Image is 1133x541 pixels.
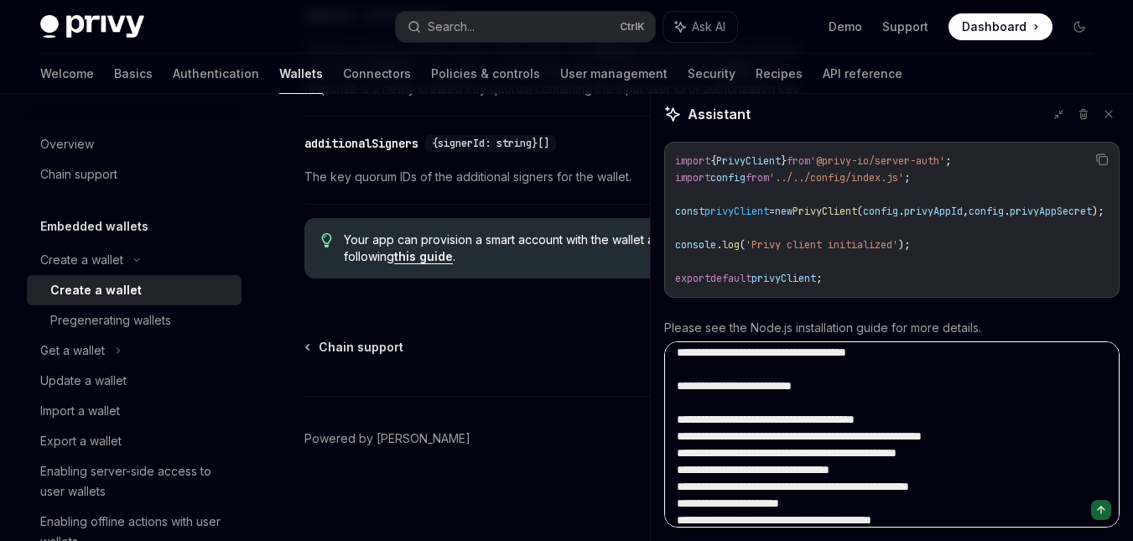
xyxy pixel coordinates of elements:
[40,15,144,39] img: dark logo
[620,20,645,34] span: Ctrl K
[1092,205,1104,218] span: );
[823,54,902,94] a: API reference
[40,164,117,185] div: Chain support
[664,318,1120,338] p: Please see the Node.js installation guide for more details.
[560,54,668,94] a: User management
[904,171,910,185] span: ;
[306,339,403,356] a: Chain support
[675,238,716,252] span: console
[40,461,231,502] div: Enabling server-side access to user wallets
[27,366,242,396] a: Update a wallet
[27,396,242,426] a: Import a wallet
[304,167,808,187] span: The key quorum IDs of the additional signers for the wallet.
[50,280,142,300] div: Create a wallet
[40,134,94,154] div: Overview
[688,54,735,94] a: Security
[40,216,148,237] h5: Embedded wallets
[343,54,411,94] a: Connectors
[716,154,781,168] span: PrivyClient
[27,129,242,159] a: Overview
[1066,13,1093,40] button: Toggle dark mode
[962,18,1026,35] span: Dashboard
[40,250,123,270] div: Create a wallet
[428,17,475,37] div: Search...
[816,272,822,285] span: ;
[675,171,710,185] span: import
[675,205,704,218] span: const
[781,154,787,168] span: }
[40,54,94,94] a: Welcome
[431,54,540,94] a: Policies & controls
[40,341,105,361] div: Get a wallet
[787,154,810,168] span: from
[945,154,951,168] span: ;
[344,231,791,265] span: Your app can provision a smart account with the wallet as a signer by following .
[1010,205,1092,218] span: privyAppSecret
[27,159,242,190] a: Chain support
[769,171,904,185] span: '../../config/index.js'
[27,275,242,305] a: Create a wallet
[710,171,746,185] span: config
[793,205,857,218] span: PrivyClient
[27,426,242,456] a: Export a wallet
[769,205,775,218] span: =
[688,104,751,124] span: Assistant
[710,272,751,285] span: default
[740,238,746,252] span: (
[746,171,769,185] span: from
[432,137,549,150] span: {signerId: string}[]
[1004,205,1010,218] span: .
[321,233,333,248] svg: Tip
[396,12,656,42] button: Search...CtrlK
[1091,148,1113,170] button: Copy the contents from the code block
[1091,500,1111,520] button: Send message
[863,205,898,218] span: config
[898,205,904,218] span: .
[27,305,242,336] a: Pregenerating wallets
[675,154,710,168] span: import
[756,54,803,94] a: Recipes
[810,154,945,168] span: '@privy-io/server-auth'
[394,249,453,264] a: this guide
[710,154,716,168] span: {
[304,430,470,447] a: Powered by [PERSON_NAME]
[40,401,120,421] div: Import a wallet
[114,54,153,94] a: Basics
[716,238,722,252] span: .
[746,238,898,252] span: 'Privy client initialized'
[969,205,1004,218] span: config
[751,272,816,285] span: privyClient
[40,431,122,451] div: Export a wallet
[675,272,710,285] span: export
[173,54,259,94] a: Authentication
[904,205,963,218] span: privyAppId
[829,18,862,35] a: Demo
[279,54,323,94] a: Wallets
[898,238,910,252] span: );
[319,339,403,356] span: Chain support
[882,18,928,35] a: Support
[40,371,127,391] div: Update a wallet
[304,135,418,152] div: additionalSigners
[775,205,793,218] span: new
[692,18,725,35] span: Ask AI
[722,238,740,252] span: log
[857,205,863,218] span: (
[50,310,171,330] div: Pregenerating wallets
[663,12,737,42] button: Ask AI
[704,205,769,218] span: privyClient
[963,205,969,218] span: ,
[27,456,242,507] a: Enabling server-side access to user wallets
[948,13,1052,40] a: Dashboard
